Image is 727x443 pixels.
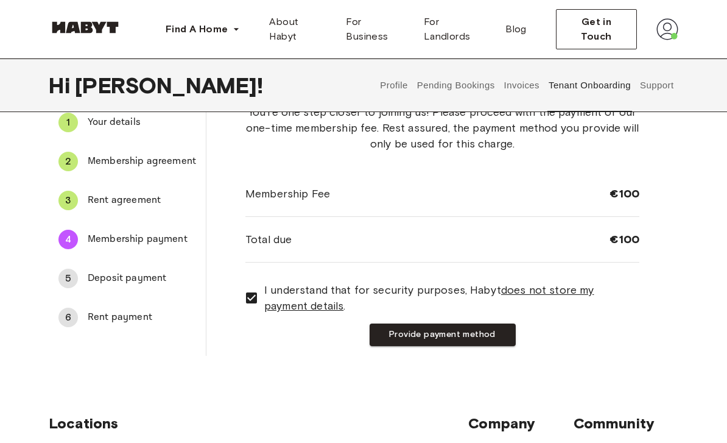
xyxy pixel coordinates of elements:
[75,73,263,98] span: [PERSON_NAME] !
[376,58,678,112] div: user profile tabs
[49,225,206,254] div: 4Membership payment
[58,269,78,288] div: 5
[264,282,630,314] span: I understand that for security purposes, Habyt .
[336,10,413,49] a: For Business
[259,10,336,49] a: About Habyt
[415,58,496,112] button: Pending Bookings
[547,58,633,112] button: Tenant Onboarding
[58,191,78,210] div: 3
[566,15,627,44] span: Get in Touch
[49,73,75,98] span: Hi
[88,154,196,169] span: Membership agreement
[58,230,78,249] div: 4
[88,115,196,130] span: Your details
[424,15,486,44] span: For Landlords
[245,232,292,247] span: Total due
[574,414,678,433] span: Community
[49,303,206,332] div: 6Rent payment
[58,113,78,132] div: 1
[88,232,196,247] span: Membership payment
[58,152,78,171] div: 2
[370,324,516,346] button: Provide payment method
[346,15,404,44] span: For Business
[269,15,326,44] span: About Habyt
[245,104,639,152] span: You're one step closer to joining us! Please proceed with the payment of our one-time membership ...
[656,18,678,40] img: avatar
[609,186,639,201] span: €100
[379,58,410,112] button: Profile
[156,17,250,41] button: Find A Home
[49,414,468,433] span: Locations
[468,414,573,433] span: Company
[245,186,330,202] span: Membership Fee
[414,10,496,49] a: For Landlords
[88,271,196,286] span: Deposit payment
[166,22,228,37] span: Find A Home
[556,9,637,49] button: Get in Touch
[502,58,541,112] button: Invoices
[505,22,527,37] span: Blog
[88,310,196,325] span: Rent payment
[496,10,536,49] a: Blog
[49,108,206,137] div: 1Your details
[49,186,206,215] div: 3Rent agreement
[49,147,206,176] div: 2Membership agreement
[49,264,206,293] div: 5Deposit payment
[638,58,675,112] button: Support
[49,21,122,34] img: Habyt
[58,308,78,327] div: 6
[609,232,639,247] span: €100
[88,193,196,208] span: Rent agreement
